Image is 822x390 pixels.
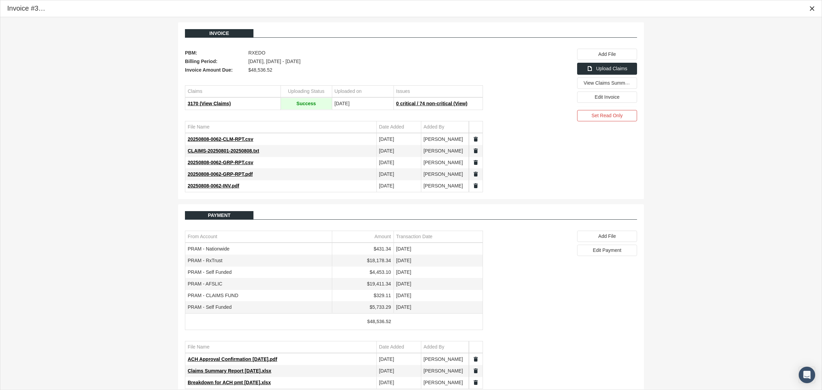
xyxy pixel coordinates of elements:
td: Column File Name [185,341,376,353]
div: Add File [577,231,637,242]
div: Date Added [379,344,404,350]
a: Split [473,171,479,177]
td: [DATE] [376,377,421,389]
span: 20250808-0062-INV.pdf [188,183,239,188]
a: Split [473,183,479,189]
div: Data grid [185,85,483,110]
div: File Name [188,344,210,350]
span: Payment [208,212,231,218]
a: Split [473,148,479,154]
td: PRAM - AFSLIC [185,278,332,290]
td: [DATE] [394,278,483,290]
td: Column Date Added [376,121,421,133]
td: [DATE] [376,157,421,169]
a: Split [473,159,479,166]
span: Add File [598,233,616,239]
td: [DATE] [376,134,421,145]
td: Column Amount [332,231,394,243]
div: $48,536.52 [334,318,391,325]
td: Success [281,98,332,110]
span: 20250808-0062-CLM-RPT.csv [188,136,253,142]
td: $4,453.10 [332,267,394,278]
div: View Claims Summary [577,77,637,89]
span: [DATE], [DATE] - [DATE] [248,57,300,66]
td: $18,178.34 [332,255,394,267]
td: Column File Name [185,121,376,133]
span: View Claims Summary [584,80,632,86]
td: $5,733.29 [332,302,394,313]
span: Invoice [209,31,229,36]
span: PBM: [185,49,245,57]
a: Split [473,368,479,374]
td: Column From Account [185,231,332,243]
td: Column Uploaded on [332,86,394,97]
div: Edit Invoice [577,92,637,103]
td: [PERSON_NAME] [421,145,469,157]
span: 20250808-0062-GRP-RPT.pdf [188,171,253,177]
td: PRAM - RxTrust [185,255,332,267]
div: Uploaded on [335,88,362,95]
td: [DATE] [376,169,421,180]
td: [DATE] [376,354,421,365]
td: PRAM - Self Funded [185,302,332,313]
div: Claims [188,88,202,95]
div: Invoice #306 [7,4,46,13]
td: [DATE] [394,267,483,278]
td: PRAM - Self Funded [185,267,332,278]
td: [PERSON_NAME] [421,180,469,192]
td: [PERSON_NAME] [421,377,469,389]
td: Column Transaction Date [394,231,483,243]
div: Transaction Date [396,233,433,240]
td: PRAM - CLAIMS FUND [185,290,332,302]
td: Column Added By [421,341,469,353]
div: Added By [424,344,445,350]
div: Issues [396,88,410,95]
span: Edit Invoice [595,94,619,100]
div: Amount [374,233,391,240]
a: Split [473,136,479,142]
td: [DATE] [394,243,483,255]
a: Split [473,356,479,362]
td: [DATE] [376,145,421,157]
td: [PERSON_NAME] [421,134,469,145]
span: Billing Period: [185,57,245,66]
span: Edit Payment [593,247,621,253]
div: Set Read Only [577,110,637,121]
span: RXEDO [248,49,265,57]
span: 3170 (View Claims) [188,101,231,106]
span: Upload Claims [596,66,627,71]
td: $19,411.34 [332,278,394,290]
td: $431.34 [332,243,394,255]
a: Split [473,379,479,386]
span: Invoice Amount Due: [185,66,245,74]
div: Added By [424,124,445,130]
div: Close [806,2,818,15]
div: File Name [188,124,210,130]
div: Data grid [185,121,483,192]
td: Column Added By [421,121,469,133]
div: Open Intercom Messenger [799,367,815,383]
td: [DATE] [394,290,483,302]
td: $329.11 [332,290,394,302]
div: Date Added [379,124,404,130]
span: Breakdown for ACH pmt [DATE].xlsx [188,380,271,385]
span: $48,536.52 [248,66,272,74]
div: Uploading Status [288,88,325,95]
td: [DATE] [332,98,394,110]
td: Column Claims [185,86,281,97]
span: 20250808-0062-GRP-RPT.csv [188,160,253,165]
td: [DATE] [394,302,483,313]
td: [DATE] [376,365,421,377]
td: Column Date Added [376,341,421,353]
td: [PERSON_NAME] [421,354,469,365]
td: [PERSON_NAME] [421,365,469,377]
td: PRAM - Nationwide [185,243,332,255]
td: [PERSON_NAME] [421,169,469,180]
span: Set Read Only [591,113,623,118]
span: Add File [598,51,616,57]
div: Upload Claims [577,63,637,75]
div: From Account [188,233,217,240]
td: [PERSON_NAME] [421,157,469,169]
div: Data grid [185,341,483,389]
span: ACH Approval Confirmation [DATE].pdf [188,356,277,362]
